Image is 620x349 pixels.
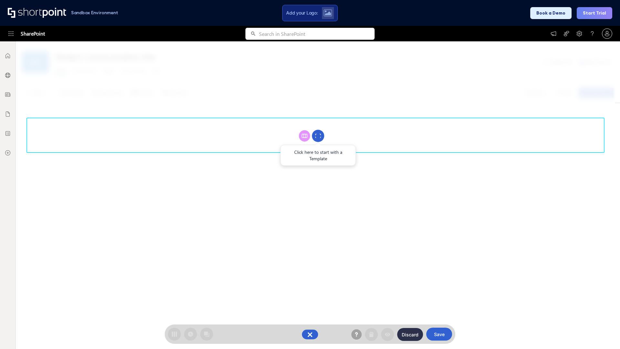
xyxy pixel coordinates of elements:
[426,328,452,341] button: Save
[71,11,118,15] h1: Sandbox Environment
[588,318,620,349] iframe: Chat Widget
[324,9,332,16] img: Upload logo
[21,26,45,41] span: SharePoint
[286,10,318,16] span: Add your Logo:
[259,28,375,40] input: Search in SharePoint
[397,328,423,341] button: Discard
[577,7,612,19] button: Start Trial
[530,7,572,19] button: Book a Demo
